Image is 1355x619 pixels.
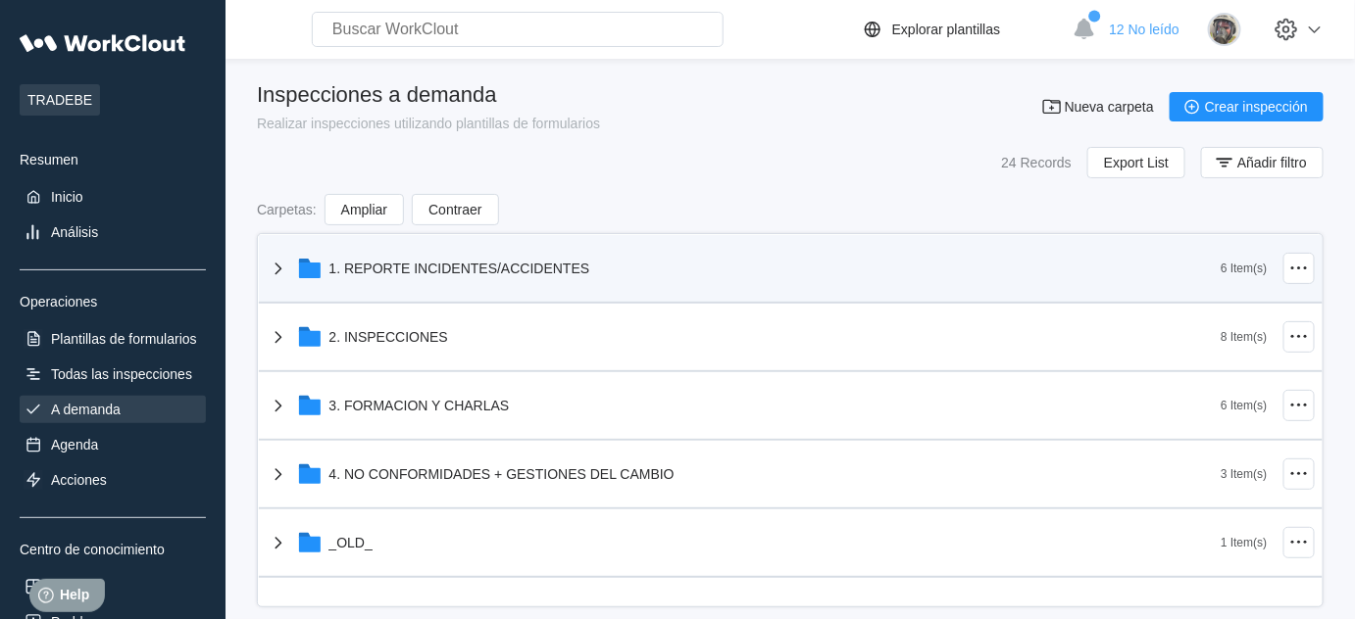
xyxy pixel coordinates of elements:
button: Contraer [412,194,498,225]
a: Acciones [20,466,206,494]
div: Agenda [51,437,98,452]
div: Operaciones [20,294,206,309]
div: 3. FORMACION Y CHARLAS [329,398,510,413]
div: Acciones [51,472,107,488]
button: Export List [1087,147,1185,178]
span: Ampliar [341,203,387,216]
div: 1. REPORTE INCIDENTES/ACCIDENTES [329,261,590,276]
button: Ampliar [325,194,404,225]
div: Plantillas de formularios [51,331,197,347]
div: Centro de conocimiento [20,542,206,557]
img: 2f847459-28ef-4a61-85e4-954d408df519.jpg [1208,13,1241,46]
span: Export List [1104,156,1169,169]
div: 1 Item(s) [1221,536,1267,549]
a: Activos [20,573,206,600]
div: Todas las inspecciones [51,366,192,382]
a: Todas las inspecciones [20,360,206,388]
div: Carpetas : [257,202,317,217]
span: Crear inspección [1205,100,1308,114]
span: TRADEBE [20,84,100,116]
input: Buscar WorkClout [312,12,724,47]
a: Explorar plantillas [861,18,1064,41]
div: Resumen [20,152,206,167]
button: Crear inspección [1170,92,1324,121]
div: 4. NO CONFORMIDADES + GESTIONES DEL CAMBIO [329,466,675,482]
span: Añadir filtro [1237,156,1307,169]
div: Análisis [51,224,98,240]
div: Inspecciones a demanda [257,82,600,108]
button: Nueva carpeta [1029,92,1170,121]
div: Inicio [51,189,83,205]
a: Agenda [20,431,206,458]
a: Inicio [20,183,206,211]
div: 3 Item(s) [1221,467,1267,481]
a: Análisis [20,218,206,246]
a: Plantillas de formularios [20,325,206,353]
button: Añadir filtro [1201,147,1324,178]
a: A demanda [20,396,206,423]
span: Nueva carpeta [1065,100,1154,114]
div: 6 Item(s) [1221,399,1267,412]
div: _OLD_ [329,535,373,550]
div: A demanda [51,402,121,417]
div: 2. INSPECCIONES [329,329,448,345]
div: 8 Item(s) [1221,330,1267,344]
div: 24 Records [1001,155,1072,170]
div: Explorar plantillas [892,22,1001,37]
span: 12 No leído [1109,22,1179,37]
div: 6 Item(s) [1221,262,1267,275]
div: Realizar inspecciones utilizando plantillas de formularios [257,116,600,131]
span: Contraer [428,203,481,216]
